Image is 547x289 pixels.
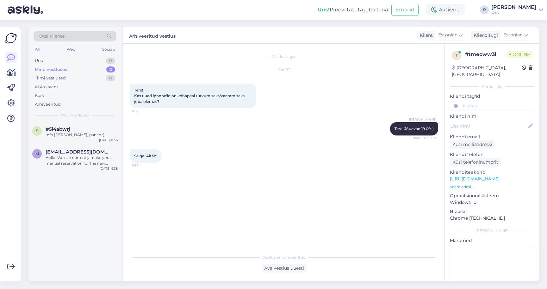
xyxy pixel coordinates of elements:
div: Kõik [35,92,44,99]
div: C&C [491,10,536,15]
div: [DATE] 11:56 [99,138,118,142]
div: 2 [106,66,115,73]
div: Klienditugi [471,32,498,39]
a: [PERSON_NAME]C&C [491,5,543,15]
div: AI Assistent [35,84,58,90]
button: Emailid [391,4,419,16]
div: [DATE] 9:38 [100,166,118,171]
div: # tmeoww3l [465,51,507,58]
p: Brauser [450,208,534,215]
div: Tiimi vestlused [35,75,66,81]
img: Askly Logo [5,32,17,44]
div: Web [65,45,77,53]
span: Vestlus on arhiveeritud [262,254,306,260]
div: R [480,5,489,14]
div: 0 [106,75,115,81]
div: Klient [417,32,433,39]
p: Chrome [TECHNICAL_ID] [450,215,534,222]
span: Otsi kliente [39,33,65,40]
span: Online [507,51,532,58]
div: Uus [35,58,43,64]
input: Lisa tag [450,101,534,110]
p: Kliendi email [450,134,534,140]
div: Ava vestlus uuesti [262,264,307,273]
label: Arhiveeritud vestlus [129,31,176,40]
span: Minu vestlused [61,112,89,118]
span: 11:57 [132,109,155,113]
span: Estonian [503,32,523,39]
p: Operatsioonisüsteem [450,192,534,199]
div: Küsi meiliaadressi [450,140,495,149]
div: Proovi tasuta juba täna: [318,6,389,14]
div: [DATE] [130,67,438,73]
a: [URL][DOMAIN_NAME] [450,176,500,182]
p: Kliendi nimi [450,113,534,120]
p: Klienditeekond [450,169,534,176]
p: Windows 10 [450,199,534,206]
div: Info [PERSON_NAME], panen :) [46,132,118,138]
span: Estonian [438,32,457,39]
p: Märkmed [450,237,534,244]
span: [PERSON_NAME] [409,117,436,122]
span: Tere! Jõuavad 19.09 :) [395,126,434,131]
div: 0 [106,58,115,64]
div: Aktiivne [426,4,465,16]
span: 5 [36,129,38,133]
div: All [34,45,41,53]
p: Kliendi telefon [450,151,534,158]
span: Tere! Kas uued iphone'id on kohapeal tutvumiseks/vaatamiseks juba olemas? [134,88,246,104]
span: #5l4abwrj [46,126,70,132]
span: Selge. Aitäh! [134,154,157,158]
div: [GEOGRAPHIC_DATA], [GEOGRAPHIC_DATA] [452,65,522,78]
p: Vaata edasi ... [450,184,534,190]
span: m [35,151,39,156]
div: Arhiveeritud [35,101,61,108]
div: Minu vestlused [35,66,68,73]
div: [PERSON_NAME] [450,228,534,234]
div: [PERSON_NAME] [491,5,536,10]
span: 11:57 [132,163,155,168]
div: Socials [101,45,116,53]
div: Vestlus algas [130,54,438,60]
p: Kliendi tag'id [450,93,534,100]
b: Uus! [318,7,330,13]
span: Nähtud ✓ 11:57 [413,136,436,141]
span: mgazan09@gmail.com [46,149,111,155]
span: t [456,53,458,58]
div: Kliendi info [450,84,534,89]
input: Lisa nimi [450,123,527,129]
div: Küsi telefoninumbrit [450,158,501,166]
div: Hello! We can currently make you a manual reservation for the new model. Once the new device has ... [46,155,118,166]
